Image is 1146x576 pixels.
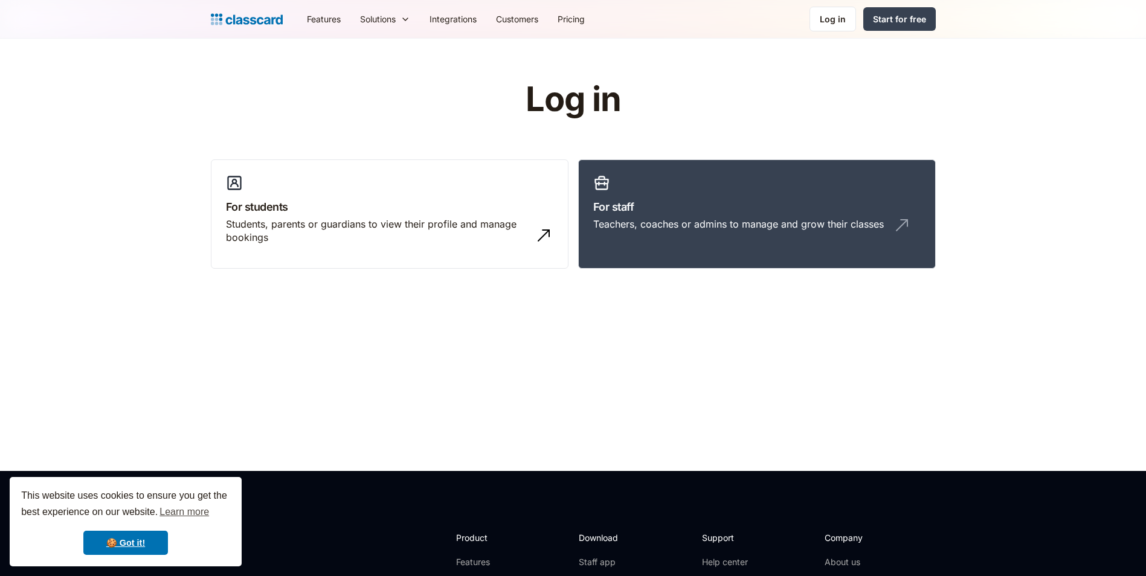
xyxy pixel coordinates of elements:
[10,477,242,566] div: cookieconsent
[579,531,628,544] h2: Download
[825,531,905,544] h2: Company
[593,217,884,231] div: Teachers, coaches or admins to manage and grow their classes
[350,5,420,33] div: Solutions
[297,5,350,33] a: Features
[486,5,548,33] a: Customers
[226,199,553,215] h3: For students
[578,159,936,269] a: For staffTeachers, coaches or admins to manage and grow their classes
[820,13,846,25] div: Log in
[593,199,921,215] h3: For staff
[873,13,926,25] div: Start for free
[83,531,168,555] a: dismiss cookie message
[211,11,283,28] a: home
[211,159,568,269] a: For studentsStudents, parents or guardians to view their profile and manage bookings
[863,7,936,31] a: Start for free
[381,81,765,118] h1: Log in
[825,556,905,568] a: About us
[456,531,521,544] h2: Product
[702,531,751,544] h2: Support
[226,217,529,245] div: Students, parents or guardians to view their profile and manage bookings
[456,556,521,568] a: Features
[360,13,396,25] div: Solutions
[579,556,628,568] a: Staff app
[702,556,751,568] a: Help center
[21,488,230,521] span: This website uses cookies to ensure you get the best experience on our website.
[810,7,856,31] a: Log in
[548,5,594,33] a: Pricing
[420,5,486,33] a: Integrations
[158,503,211,521] a: learn more about cookies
